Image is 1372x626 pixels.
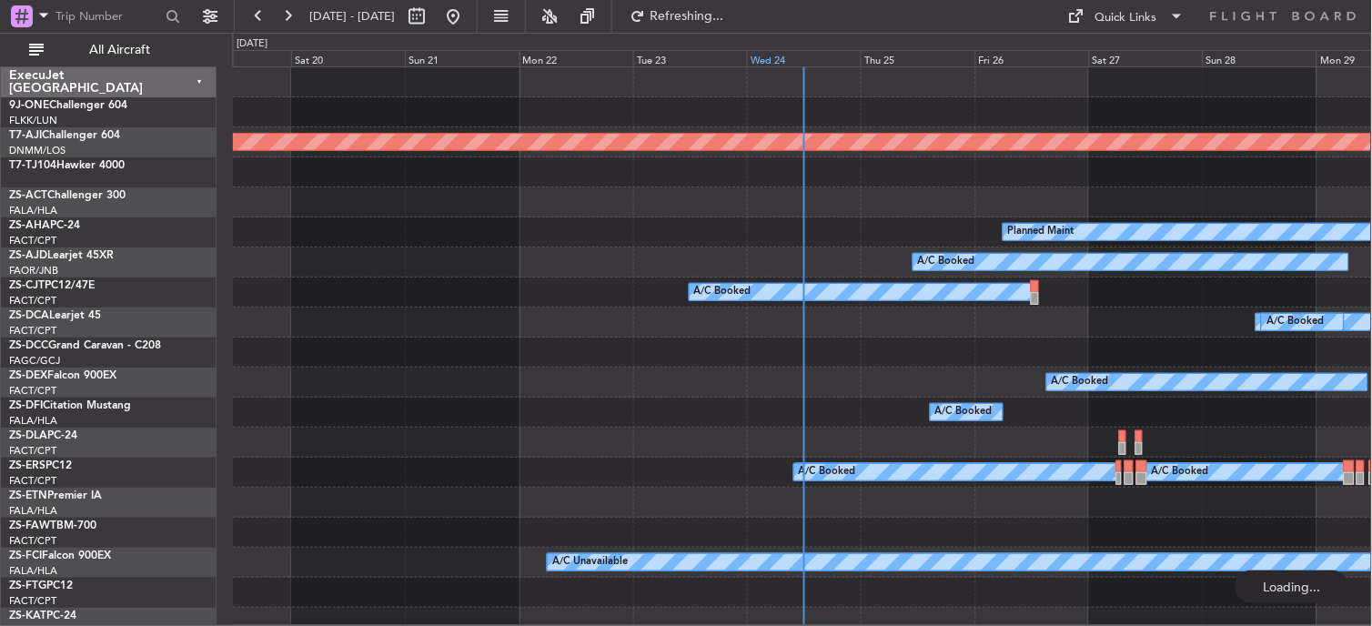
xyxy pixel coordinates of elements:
span: ZS-FAW [9,520,50,531]
span: ZS-DEX [9,370,47,381]
span: ZS-KAT [9,611,46,621]
span: T7-TJ104 [9,160,56,171]
a: FALA/HLA [9,564,57,578]
a: ZS-ERSPC12 [9,460,72,471]
a: FACT/CPT [9,234,56,247]
a: FACT/CPT [9,384,56,398]
div: A/C Unavailable [552,549,628,576]
span: ZS-FTG [9,581,46,591]
span: ZS-ERS [9,460,45,471]
a: FACT/CPT [9,594,56,608]
a: FACT/CPT [9,294,56,308]
span: ZS-DCA [9,310,49,321]
input: Trip Number [55,3,160,30]
a: ZS-FTGPC12 [9,581,73,591]
div: Fri 19 [177,50,291,66]
div: A/C Booked [1266,308,1324,336]
span: ZS-FCI [9,550,42,561]
div: Loading... [1236,570,1349,603]
div: [DATE] [237,36,267,52]
div: Wed 24 [747,50,861,66]
span: [DATE] - [DATE] [309,8,395,25]
div: Mon 22 [520,50,633,66]
span: All Aircraft [47,44,192,56]
span: ZS-DCC [9,340,48,351]
div: A/C Booked [1052,369,1109,396]
a: FLKK/LUN [9,114,57,127]
div: A/C Booked [935,399,993,426]
button: Quick Links [1059,2,1194,31]
div: Sat 20 [291,50,405,66]
span: ZS-ETN [9,490,47,501]
a: ZS-DCALearjet 45 [9,310,101,321]
a: ZS-ACTChallenger 300 [9,190,126,201]
a: ZS-AHAPC-24 [9,220,80,231]
span: 9J-ONE [9,100,49,111]
div: Sun 21 [405,50,519,66]
a: FACT/CPT [9,474,56,488]
a: ZS-DFICitation Mustang [9,400,131,411]
div: A/C Booked [918,248,975,276]
a: ZS-DLAPC-24 [9,430,77,441]
div: Planned Maint [1008,218,1074,246]
span: ZS-AJD [9,250,47,261]
button: All Aircraft [20,35,197,65]
a: FAGC/GCJ [9,354,60,368]
span: ZS-CJT [9,280,45,291]
a: T7-TJ104Hawker 4000 [9,160,125,171]
a: DNMM/LOS [9,144,66,157]
div: A/C Booked [1152,459,1209,486]
div: A/C Booked [694,278,752,306]
a: FACT/CPT [9,534,56,548]
a: ZS-FAWTBM-700 [9,520,96,531]
div: Sun 28 [1203,50,1317,66]
span: T7-AJI [9,130,42,141]
span: ZS-DFI [9,400,43,411]
a: ZS-ETNPremier IA [9,490,102,501]
a: ZS-KATPC-24 [9,611,76,621]
a: FALA/HLA [9,204,57,217]
div: Fri 26 [975,50,1089,66]
a: FALA/HLA [9,504,57,518]
a: ZS-FCIFalcon 900EX [9,550,111,561]
span: Refreshing... [649,10,725,23]
span: ZS-AHA [9,220,50,231]
div: Sat 27 [1089,50,1203,66]
a: FACT/CPT [9,444,56,458]
div: Thu 25 [861,50,974,66]
span: ZS-ACT [9,190,47,201]
span: ZS-DLA [9,430,47,441]
a: ZS-DCCGrand Caravan - C208 [9,340,161,351]
a: FACT/CPT [9,324,56,338]
a: ZS-DEXFalcon 900EX [9,370,116,381]
div: Tue 23 [633,50,747,66]
div: A/C Booked [799,459,856,486]
a: FAOR/JNB [9,264,58,278]
div: Quick Links [1095,9,1157,27]
a: ZS-CJTPC12/47E [9,280,95,291]
a: FALA/HLA [9,414,57,428]
a: T7-AJIChallenger 604 [9,130,120,141]
button: Refreshing... [621,2,731,31]
a: 9J-ONEChallenger 604 [9,100,127,111]
a: ZS-AJDLearjet 45XR [9,250,114,261]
